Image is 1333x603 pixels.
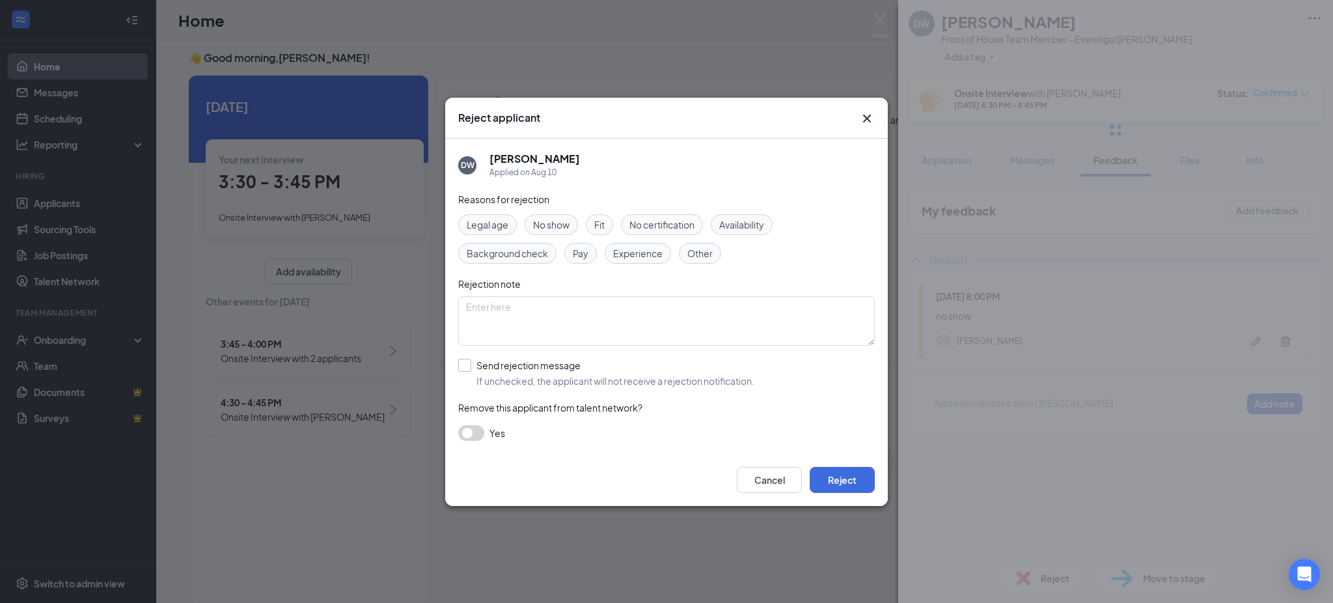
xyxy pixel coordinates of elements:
span: Legal age [467,217,508,232]
span: Pay [573,246,588,260]
span: Availability [719,217,764,232]
div: DW [461,160,474,171]
span: No show [533,217,570,232]
span: Remove this applicant from talent network? [458,402,642,414]
span: Other [687,246,713,260]
div: Open Intercom Messenger [1289,559,1320,590]
span: Rejection note [458,278,521,290]
span: Reasons for rejection [458,193,549,205]
span: Experience [613,246,663,260]
span: Yes [489,425,505,441]
span: Fit [594,217,605,232]
svg: Cross [859,111,875,126]
button: Cancel [737,467,802,493]
div: Applied on Aug 10 [489,166,580,179]
h3: Reject applicant [458,111,540,125]
span: No certification [629,217,694,232]
button: Reject [810,467,875,493]
button: Close [859,111,875,126]
h5: [PERSON_NAME] [489,152,580,166]
span: Background check [467,246,548,260]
